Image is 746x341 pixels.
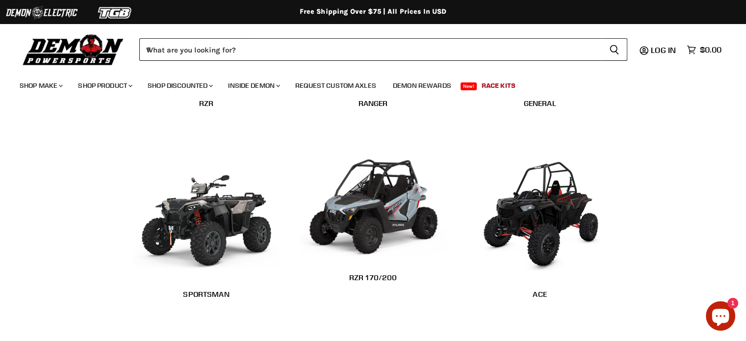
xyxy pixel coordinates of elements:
a: Ace [466,283,614,305]
a: Shop Make [12,76,69,96]
a: RZR [133,92,280,115]
span: $0.00 [700,45,721,54]
a: $0.00 [682,43,726,57]
button: Search [601,38,627,61]
span: Log in [651,45,676,55]
h2: RZR 170/200 [300,272,447,283]
a: Sportsman [133,283,280,305]
h2: Ace [466,289,614,299]
a: Shop Product [71,76,138,96]
h2: Ranger [300,98,447,108]
h2: General [466,98,614,108]
form: Product [139,38,627,61]
ul: Main menu [12,72,719,96]
a: Inside Demon [221,76,286,96]
img: TGB Logo 2 [78,3,152,22]
img: Ace [466,153,614,275]
span: New! [461,82,477,90]
a: Demon Rewards [386,76,459,96]
img: Sportsman [133,153,280,275]
img: RZR 170/200 [300,153,447,259]
h2: Sportsman [133,289,280,299]
a: Race Kits [474,76,523,96]
a: General [466,92,614,115]
a: Shop Discounted [140,76,219,96]
a: Ranger [300,92,447,115]
img: Demon Powersports [20,32,127,67]
a: RZR 170/200 [300,266,447,289]
inbox-online-store-chat: Shopify online store chat [703,301,738,333]
a: Log in [646,46,682,54]
input: When autocomplete results are available use up and down arrows to review and enter to select [139,38,601,61]
a: Request Custom Axles [288,76,384,96]
img: Demon Electric Logo 2 [5,3,78,22]
h2: RZR [133,98,280,108]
